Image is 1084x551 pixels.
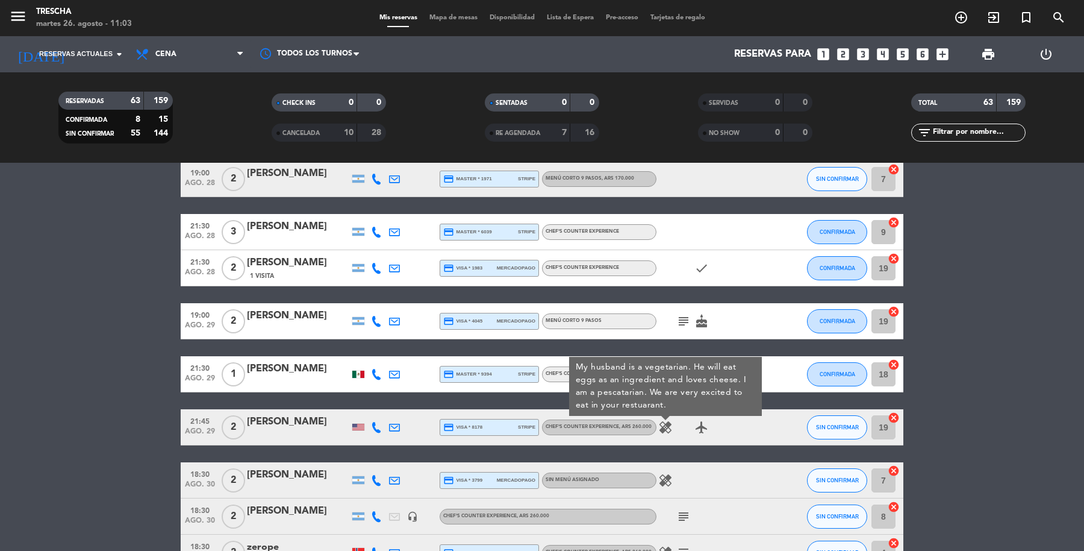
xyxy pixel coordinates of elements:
i: healing [658,420,673,435]
span: 2 [222,167,245,191]
div: [PERSON_NAME] [247,219,349,235]
strong: 0 [562,98,567,107]
div: [PERSON_NAME] [247,166,349,181]
span: SIN CONFIRMAR [66,131,114,137]
span: ago. 29 [185,374,215,388]
i: cancel [888,537,900,549]
strong: 159 [154,96,170,105]
button: CONFIRMADA [807,220,867,244]
i: subject [676,314,691,329]
span: 18:30 [185,467,215,480]
div: Trescha [36,6,132,18]
span: visa * 8178 [443,422,482,433]
span: SIN CONFIRMAR [816,175,859,182]
i: credit_card [443,422,454,433]
span: 2 [222,309,245,333]
span: NO SHOW [709,130,740,136]
i: cake [694,314,709,329]
i: exit_to_app [986,10,1001,25]
i: credit_card [443,263,454,274]
span: CANCELADA [282,130,320,136]
i: credit_card [443,316,454,327]
strong: 28 [372,128,384,137]
span: print [981,47,995,61]
span: CONFIRMADA [820,318,855,324]
span: ago. 28 [185,179,215,193]
span: , ARS 260.000 [517,514,549,518]
i: cancel [888,216,900,228]
div: [PERSON_NAME] [247,255,349,271]
span: ago. 30 [185,480,215,494]
strong: 0 [376,98,384,107]
i: cancel [888,306,900,318]
span: mercadopago [497,264,535,272]
span: 21:30 [185,218,215,232]
span: 2 [222,468,245,493]
i: add_circle_outline [954,10,968,25]
i: credit_card [443,369,454,380]
span: stripe [518,228,535,236]
strong: 7 [562,128,567,137]
strong: 0 [803,128,810,137]
span: Menú corto 9 pasos [546,318,602,323]
i: looks_one [815,46,831,62]
i: cancel [888,465,900,477]
i: power_settings_new [1039,47,1053,61]
span: CONFIRMADA [66,117,107,123]
span: ago. 30 [185,517,215,531]
span: 19:00 [185,165,215,179]
button: menu [9,7,27,30]
input: Filtrar por nombre... [932,126,1025,139]
strong: 0 [590,98,597,107]
div: [PERSON_NAME] [247,361,349,377]
span: SIN CONFIRMAR [816,424,859,430]
span: Chef's Counter Experience [546,229,619,234]
button: SIN CONFIRMAR [807,505,867,529]
i: cancel [888,253,900,265]
span: Cena [155,50,176,58]
span: visa * 3799 [443,475,482,486]
i: looks_two [835,46,851,62]
span: CONFIRMADA [820,265,855,271]
i: cancel [888,501,900,513]
div: [PERSON_NAME] [247,503,349,519]
span: Reservas actuales [39,49,113,60]
span: RE AGENDADA [496,130,540,136]
strong: 159 [1006,98,1023,107]
span: 1 Visita [250,271,274,281]
span: CHECK INS [282,100,316,106]
span: 18:30 [185,503,215,517]
div: [PERSON_NAME] [247,467,349,483]
span: SIN CONFIRMAR [816,513,859,520]
span: ago. 28 [185,232,215,246]
span: 21:30 [185,361,215,374]
span: 21:30 [185,254,215,268]
span: master * 6039 [443,227,492,238]
span: Lista de Espera [541,14,600,21]
strong: 8 [135,115,140,124]
span: RESERVADAS [66,98,104,104]
span: Mis reservas [373,14,423,21]
i: looks_6 [915,46,930,62]
strong: 55 [131,129,140,137]
button: SIN CONFIRMAR [807,167,867,191]
span: TOTAL [918,100,937,106]
i: credit_card [443,475,454,486]
span: , ARS 260.000 [619,424,652,429]
i: looks_5 [895,46,911,62]
span: Reservas para [734,49,811,60]
i: healing [658,473,673,488]
strong: 63 [983,98,993,107]
span: ago. 29 [185,321,215,335]
div: martes 26. agosto - 11:03 [36,18,132,30]
i: looks_4 [875,46,891,62]
i: looks_3 [855,46,871,62]
span: SERVIDAS [709,100,738,106]
span: stripe [518,423,535,431]
span: 21:45 [185,414,215,427]
span: ago. 29 [185,427,215,441]
span: Pre-acceso [600,14,644,21]
span: visa * 1983 [443,263,482,274]
div: [PERSON_NAME] [247,308,349,324]
i: subject [676,509,691,524]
